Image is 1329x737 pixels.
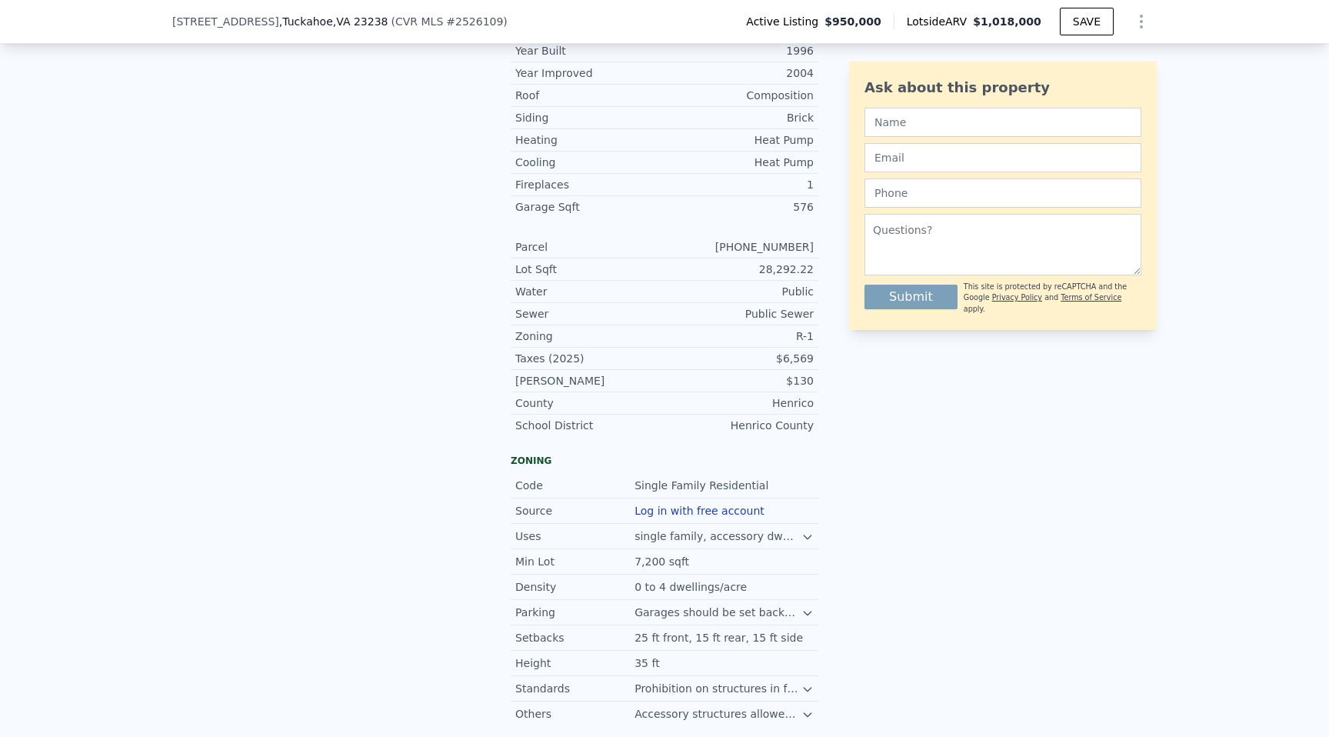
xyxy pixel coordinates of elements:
[391,14,508,29] div: ( )
[515,681,635,696] div: Standards
[664,351,814,366] div: $6,569
[511,455,818,467] div: Zoning
[515,418,664,433] div: School District
[1126,6,1157,37] button: Show Options
[992,293,1042,302] a: Privacy Policy
[664,306,814,322] div: Public Sewer
[515,630,635,645] div: Setbacks
[973,15,1041,28] span: $1,018,000
[333,15,388,28] span: , VA 23238
[515,155,664,170] div: Cooling
[515,395,664,411] div: County
[664,155,814,170] div: Heat Pump
[864,77,1141,98] div: Ask about this property
[515,132,664,148] div: Heating
[515,239,664,255] div: Parcel
[515,328,664,344] div: Zoning
[664,284,814,299] div: Public
[515,110,664,125] div: Siding
[515,199,664,215] div: Garage Sqft
[635,505,764,517] button: Log in with free account
[515,503,635,519] div: Source
[515,65,664,81] div: Year Improved
[664,110,814,125] div: Brick
[635,529,801,544] div: single family, accessory dwelling unit, manufactured housing, group home (six or fewer residents)
[664,65,814,81] div: 2004
[446,15,503,28] span: # 2526109
[635,706,801,722] div: Accessory structures allowed; garage setback requirements.
[635,655,662,671] div: 35 ft
[664,43,814,58] div: 1996
[515,554,635,569] div: Min Lot
[279,14,388,29] span: , Tuckahoe
[664,328,814,344] div: R-1
[172,14,279,29] span: [STREET_ADDRESS]
[664,262,814,277] div: 28,292.22
[515,88,664,103] div: Roof
[664,373,814,389] div: $130
[864,285,958,309] button: Submit
[907,14,973,29] span: Lotside ARV
[664,132,814,148] div: Heat Pump
[664,199,814,215] div: 576
[664,88,814,103] div: Composition
[664,418,814,433] div: Henrico County
[515,655,635,671] div: Height
[824,14,881,29] span: $950,000
[664,395,814,411] div: Henrico
[515,605,635,620] div: Parking
[964,282,1141,315] div: This site is protected by reCAPTCHA and the Google and apply.
[635,681,801,696] div: Prohibition on structures in front setback; landscaping required.
[515,373,664,389] div: [PERSON_NAME]
[635,478,771,493] div: Single Family Residential
[515,478,635,493] div: Code
[395,15,443,28] span: CVR MLS
[515,177,664,192] div: Fireplaces
[864,178,1141,208] input: Phone
[864,108,1141,137] input: Name
[635,579,750,595] div: 0 to 4 dwellings/acre
[515,284,664,299] div: Water
[635,605,801,620] div: Garages should be set back 20 ft from property line, with minimum 25 ft turning radius for alleys.
[515,351,664,366] div: Taxes (2025)
[864,143,1141,172] input: Email
[515,579,635,595] div: Density
[746,14,824,29] span: Active Listing
[1061,293,1121,302] a: Terms of Service
[515,706,635,722] div: Others
[515,43,664,58] div: Year Built
[664,177,814,192] div: 1
[515,262,664,277] div: Lot Sqft
[635,554,692,569] div: 7,200 sqft
[635,630,806,645] div: 25 ft front, 15 ft rear, 15 ft side
[515,306,664,322] div: Sewer
[1060,8,1114,35] button: SAVE
[515,529,635,544] div: Uses
[664,239,814,255] div: [PHONE_NUMBER]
